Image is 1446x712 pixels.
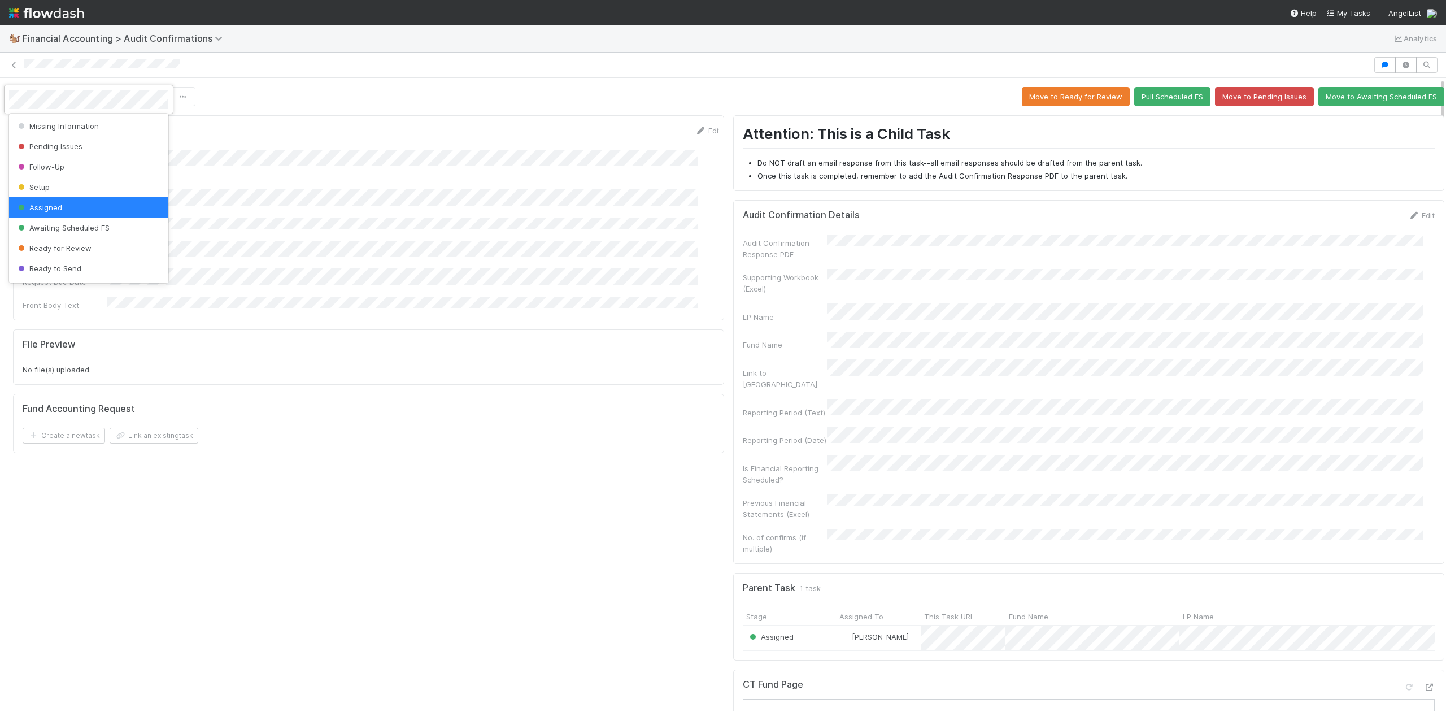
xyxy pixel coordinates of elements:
span: Awaiting Scheduled FS [16,223,110,232]
span: Missing Information [16,121,99,131]
span: Assigned [16,203,62,212]
span: Pending Issues [16,142,82,151]
span: Ready to Send [16,264,81,273]
span: Follow-Up [16,162,64,171]
span: Ready for Review [16,244,92,253]
span: Setup [16,183,50,192]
